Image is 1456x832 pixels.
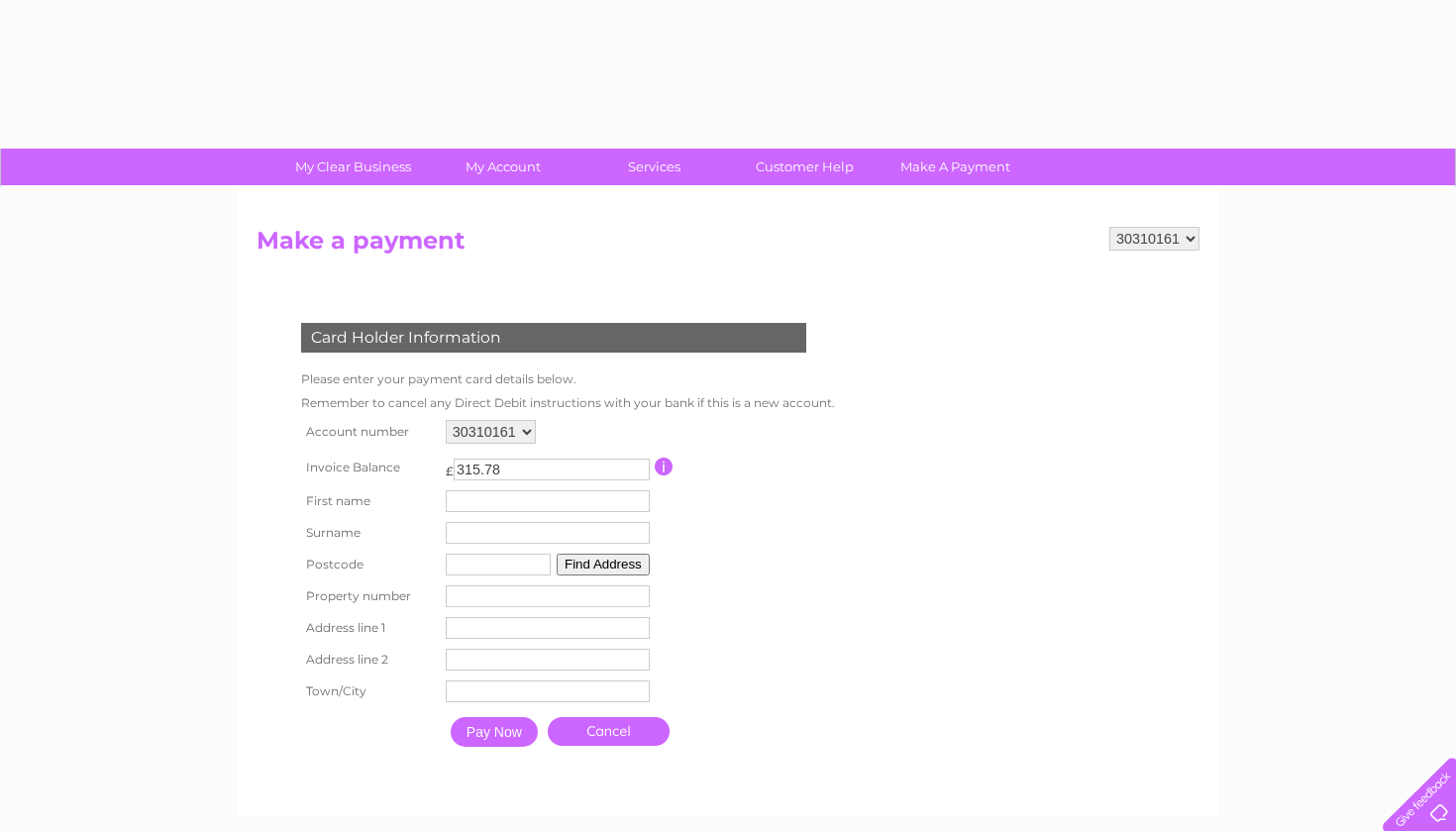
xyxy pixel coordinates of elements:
td: Please enter your payment card details below. [296,367,840,391]
a: Cancel [548,717,670,746]
th: Address line 2 [296,644,441,676]
div: Card Holder Information [301,323,806,353]
th: Postcode [296,549,441,580]
th: First name [296,485,441,517]
th: Account number [296,415,441,449]
th: Property number [296,580,441,612]
a: My Clear Business [271,149,435,185]
th: Invoice Balance [296,449,441,485]
input: Information [655,458,674,475]
th: Surname [296,517,441,549]
input: Pay Now [451,717,538,747]
a: My Account [422,149,585,185]
button: Find Address [557,554,650,575]
h2: Make a payment [257,227,1199,264]
a: Customer Help [723,149,886,185]
th: Town/City [296,676,441,707]
td: £ [446,454,454,478]
th: Address line 1 [296,612,441,644]
a: Services [572,149,736,185]
a: Make A Payment [874,149,1037,185]
td: Remember to cancel any Direct Debit instructions with your bank if this is a new account. [296,391,840,415]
